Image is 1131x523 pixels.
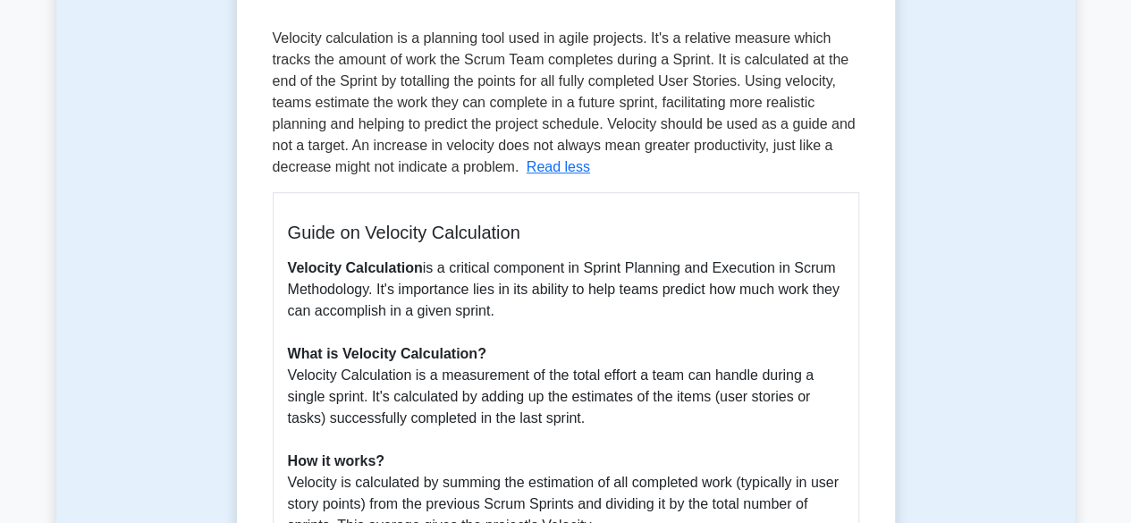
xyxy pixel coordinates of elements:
[288,260,423,275] b: Velocity Calculation
[288,453,384,468] b: How it works?
[288,222,844,243] h5: Guide on Velocity Calculation
[273,30,856,174] span: Velocity calculation is a planning tool used in agile projects. It's a relative measure which tra...
[527,156,590,178] button: Read less
[288,346,486,361] b: What is Velocity Calculation?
